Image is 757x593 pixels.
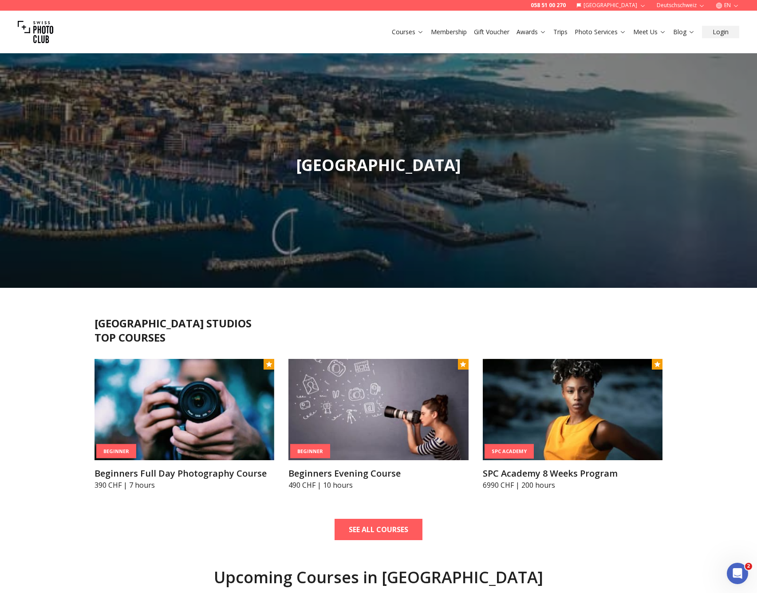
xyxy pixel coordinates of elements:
[18,14,53,50] img: Swiss photo club
[670,26,698,38] button: Blog
[427,26,470,38] button: Membership
[335,519,422,540] a: SEE ALL COURSES
[630,26,670,38] button: Meet Us
[483,359,662,460] img: SPC Academy 8 Weeks Program
[288,467,468,480] h3: Beginners Evening Course
[483,359,662,490] a: SPC Academy 8 Weeks ProgramSPC AcademySPC Academy 8 Weeks Program6990 CHF | 200 hours
[388,26,427,38] button: Courses
[553,28,568,36] a: Trips
[95,359,274,490] a: Beginners Full Day Photography CourseBeginnerBeginners Full Day Photography Course390 CHF | 7 hours
[550,26,571,38] button: Trips
[96,444,136,458] div: Beginner
[702,26,739,38] button: Login
[673,28,695,36] a: Blog
[470,26,513,38] button: Gift Voucher
[95,480,274,490] p: 390 CHF | 7 hours
[483,467,662,480] h3: SPC Academy 8 Weeks Program
[95,467,274,480] h3: Beginners Full Day Photography Course
[633,28,666,36] a: Meet Us
[727,563,748,584] iframe: Intercom live chat
[95,316,662,330] h2: [GEOGRAPHIC_DATA] STUDIOS
[485,444,534,459] div: SPC Academy
[95,569,662,586] h2: Upcoming Courses in [GEOGRAPHIC_DATA]
[288,480,468,490] p: 490 CHF | 10 hours
[531,2,566,9] a: 058 51 00 270
[474,28,509,36] a: Gift Voucher
[745,563,752,570] span: 2
[575,28,626,36] a: Photo Services
[392,28,424,36] a: Courses
[483,480,662,490] p: 6990 CHF | 200 hours
[513,26,550,38] button: Awards
[349,524,408,535] b: SEE ALL COURSES
[95,330,662,345] h2: TOP COURSES
[288,359,468,490] a: Beginners Evening CourseBeginnerBeginners Evening Course490 CHF | 10 hours
[516,28,546,36] a: Awards
[95,359,274,460] img: Beginners Full Day Photography Course
[290,444,330,458] div: Beginner
[296,154,461,176] span: [GEOGRAPHIC_DATA]
[288,359,468,460] img: Beginners Evening Course
[431,28,467,36] a: Membership
[571,26,630,38] button: Photo Services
